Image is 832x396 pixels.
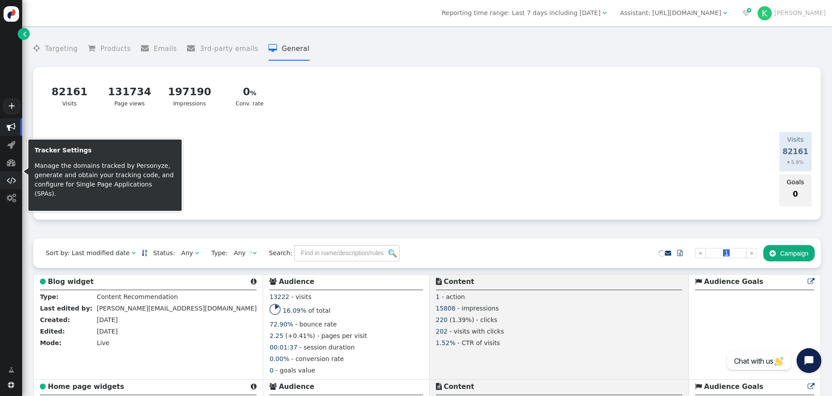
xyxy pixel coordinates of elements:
span: 202 [436,328,448,335]
span:  [695,383,702,390]
span: - bounce rate [295,321,337,328]
span:  [808,383,814,390]
div: 197190 [168,84,212,100]
span: Content Recommendation [97,293,178,300]
img: logo-icon.svg [4,6,19,22]
b: Edited: [40,328,65,335]
span: 1 [436,293,440,300]
b: Mode: [40,339,62,346]
span: Reporting time range: Last 7 days including [DATE] [442,9,600,16]
span: Live [97,339,109,346]
span: [DATE] [97,328,117,335]
div: 0 [228,84,272,100]
a:  [2,362,20,378]
li: Emails [141,37,177,61]
b: Type: [40,293,58,300]
span: 0.00% [269,355,289,362]
img: icon_search.png [389,249,397,257]
span: 2.25 [269,332,283,339]
span:  [7,176,16,185]
span: (1.39%) [450,316,474,323]
span: - action [442,293,465,300]
a: 131734Page views [102,79,157,113]
span: - session duration [299,344,355,351]
span: - pages per visit [317,332,367,339]
span: 13222 [269,293,289,300]
span:  [808,278,814,285]
a: « [695,248,706,258]
span: (+0.41%) [285,332,315,339]
span:  [253,250,257,256]
a: K[PERSON_NAME] [758,9,826,16]
b: Home page widgets [48,383,124,391]
a:  [671,245,689,261]
span:  [88,44,100,52]
span: [PERSON_NAME][EMAIL_ADDRESS][DOMAIN_NAME] [97,305,257,312]
span: - clicks [476,316,498,323]
td: Visits [782,135,809,145]
span: Sorted in descending order [142,250,147,256]
span:  [7,123,16,132]
a: 197190Impressions [162,79,217,113]
span:  [23,29,27,39]
a: » [746,248,757,258]
span: 16.09% [283,307,306,314]
span:  [7,140,16,149]
span: 1 [723,249,730,256]
span:  [8,365,14,375]
div: Any [181,248,193,258]
li: General [268,37,310,61]
div: Sort by: Last modified date [46,248,129,258]
b: Blog widget [48,278,93,286]
b: Audience Goals [704,278,763,286]
span: - impressions [458,305,499,312]
b: Content [443,383,474,391]
span: 0 [793,190,798,198]
div: 131734 [108,84,152,100]
b: Content [443,278,474,286]
a:  [808,278,814,286]
div: Assistant: [URL][DOMAIN_NAME] [620,8,721,18]
span:  [436,383,442,390]
div: ▾ 5.8% [782,159,808,167]
span: - visits [291,293,311,300]
a:  [142,249,147,256]
input: Find in name/description/rules [294,245,400,261]
span: 15808 [436,305,456,312]
div: Visits [48,84,92,108]
span:  [8,382,14,388]
b: Audience Goals [704,383,763,391]
span:  [436,278,442,285]
span: - goals value [276,367,315,374]
span: - visits with clicks [450,328,504,335]
span: Status: [147,248,175,258]
div: Impressions [168,84,212,108]
span:  [40,383,46,390]
span:  [269,278,276,285]
span: 72.90% [269,321,293,328]
span: 00:01:37 [269,344,297,351]
li: Targeting [33,37,78,61]
span:  [770,250,776,257]
span:  [187,44,200,52]
b: Audience [279,383,314,391]
p: Manage the domains tracked by Personyze, generate and obtain your tracking code, and configure fo... [35,161,175,198]
span: Search: [263,249,292,256]
a: 0Conv. rate [222,79,277,113]
span: of total [308,307,330,314]
span:  [268,44,282,52]
b: Tracker Settings [35,147,92,154]
div: Any [234,248,246,258]
span:  [251,278,257,285]
span:  [7,158,16,167]
span: 0 [269,367,273,374]
span:  [7,194,16,202]
span: 220 [436,316,448,323]
b: Created: [40,316,70,323]
a:  [18,28,30,40]
span: - CTR of visits [457,339,500,346]
span:  [665,250,671,256]
span:  [33,44,45,52]
a: 82161Visits [42,79,97,113]
span: Type: [205,248,228,258]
